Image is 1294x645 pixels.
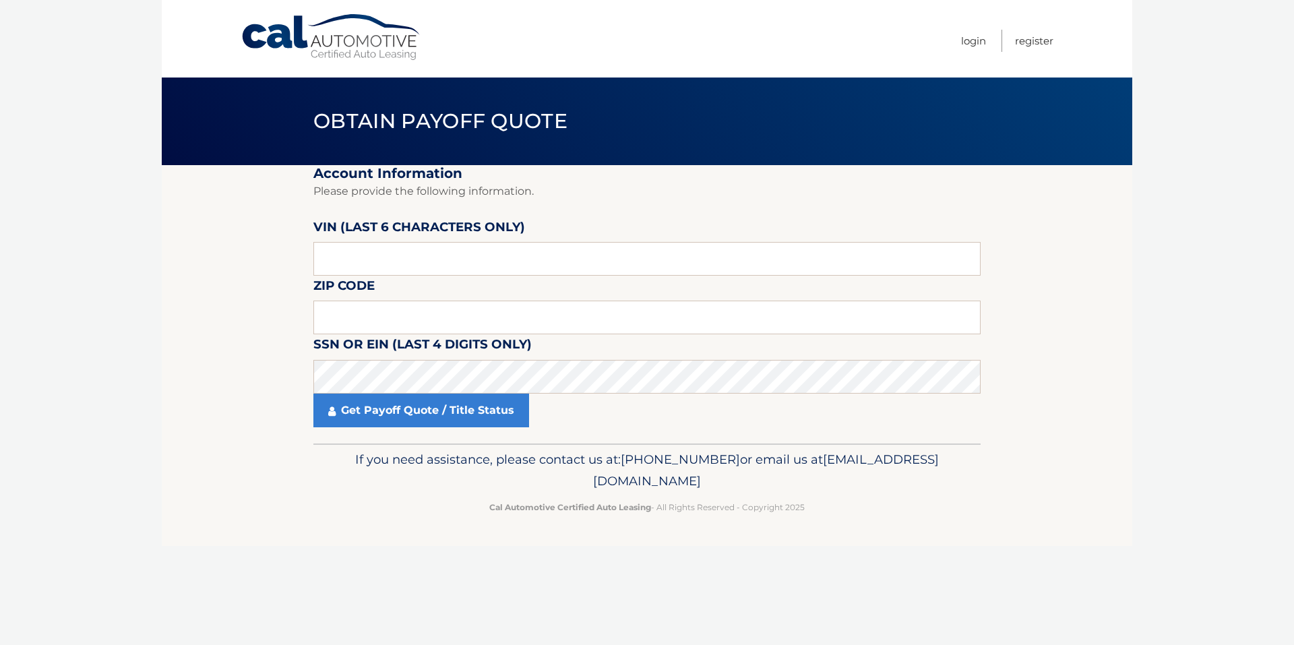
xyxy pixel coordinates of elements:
p: If you need assistance, please contact us at: or email us at [322,449,972,492]
a: Cal Automotive [241,13,423,61]
h2: Account Information [313,165,981,182]
label: Zip Code [313,276,375,301]
a: Login [961,30,986,52]
p: - All Rights Reserved - Copyright 2025 [322,500,972,514]
a: Register [1015,30,1053,52]
p: Please provide the following information. [313,182,981,201]
span: [PHONE_NUMBER] [621,452,740,467]
span: Obtain Payoff Quote [313,109,567,133]
a: Get Payoff Quote / Title Status [313,394,529,427]
label: SSN or EIN (last 4 digits only) [313,334,532,359]
strong: Cal Automotive Certified Auto Leasing [489,502,651,512]
label: VIN (last 6 characters only) [313,217,525,242]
